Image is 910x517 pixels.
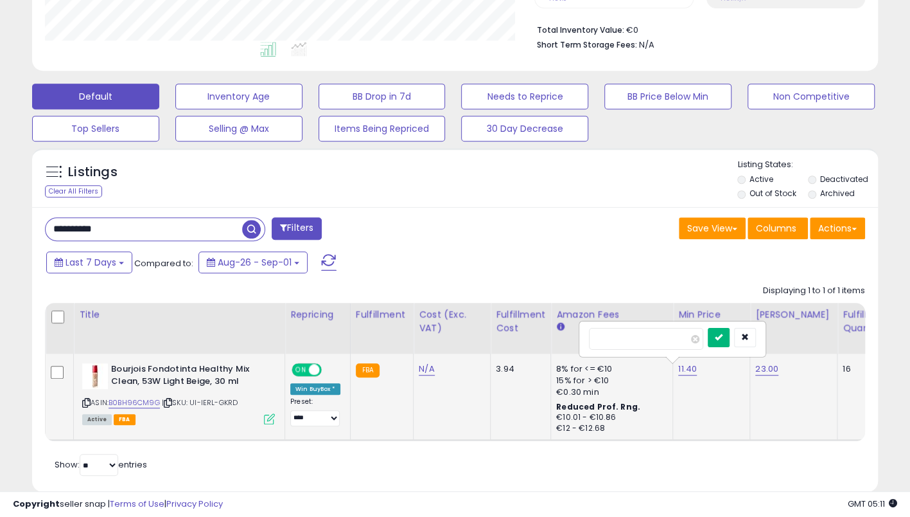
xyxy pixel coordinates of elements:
[638,39,654,51] span: N/A
[109,397,160,408] a: B0BH96CM9G
[166,498,223,510] a: Privacy Policy
[290,397,340,426] div: Preset:
[272,217,322,240] button: Filters
[679,217,746,239] button: Save View
[79,308,279,322] div: Title
[290,308,345,322] div: Repricing
[32,84,159,109] button: Default
[320,365,340,376] span: OFF
[82,363,108,389] img: 313w78x6mpL._SL40_.jpg
[419,363,434,376] a: N/A
[678,363,697,376] a: 11.40
[461,116,588,141] button: 30 Day Decrease
[749,188,796,199] label: Out of Stock
[496,363,541,375] div: 3.94
[218,256,292,269] span: Aug-26 - Sep-01
[356,363,380,377] small: FBA
[46,251,132,273] button: Last 7 Days
[13,498,223,511] div: seller snap | |
[556,386,663,398] div: €0.30 min
[293,365,309,376] span: ON
[755,308,832,322] div: [PERSON_NAME]
[820,174,868,185] label: Deactivated
[175,84,302,109] button: Inventory Age
[82,363,275,423] div: ASIN:
[66,256,116,269] span: Last 7 Days
[290,383,340,395] div: Win BuyBox *
[756,222,796,235] span: Columns
[556,423,663,434] div: €12 - €12.68
[556,401,640,412] b: Reduced Prof. Rng.
[175,116,302,141] button: Selling @ Max
[763,285,865,297] div: Displaying 1 to 1 of 1 items
[556,412,663,423] div: €10.01 - €10.86
[319,84,446,109] button: BB Drop in 7d
[111,363,267,390] b: Bourjois Fondotinta Healthy Mix Clean, 53W Light Beige, 30 ml
[678,308,744,322] div: Min Price
[536,21,855,37] li: €0
[356,308,408,322] div: Fulfillment
[536,24,624,35] b: Total Inventory Value:
[419,308,485,335] div: Cost (Exc. VAT)
[82,414,112,425] span: All listings currently available for purchase on Amazon
[110,498,164,510] a: Terms of Use
[843,308,887,335] div: Fulfillable Quantity
[556,363,663,375] div: 8% for <= €10
[748,84,875,109] button: Non Competitive
[556,322,564,333] small: Amazon Fees.
[556,308,667,322] div: Amazon Fees
[820,188,855,199] label: Archived
[45,185,102,197] div: Clear All Filters
[461,84,588,109] button: Needs to Reprice
[810,217,865,239] button: Actions
[55,458,147,471] span: Show: entries
[32,116,159,141] button: Top Sellers
[755,363,778,376] a: 23.00
[848,498,897,510] span: 2025-09-9 05:11 GMT
[319,116,446,141] button: Items Being Repriced
[604,84,731,109] button: BB Price Below Min
[134,257,193,269] span: Compared to:
[162,397,238,408] span: | SKU: UI-IERL-GKRD
[496,308,545,335] div: Fulfillment Cost
[13,498,60,510] strong: Copyright
[749,174,773,185] label: Active
[114,414,136,425] span: FBA
[536,39,636,50] b: Short Term Storage Fees:
[198,251,308,273] button: Aug-26 - Sep-01
[737,159,878,171] p: Listing States:
[556,375,663,386] div: 15% for > €10
[68,163,118,181] h5: Listings
[843,363,882,375] div: 16
[748,217,808,239] button: Columns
